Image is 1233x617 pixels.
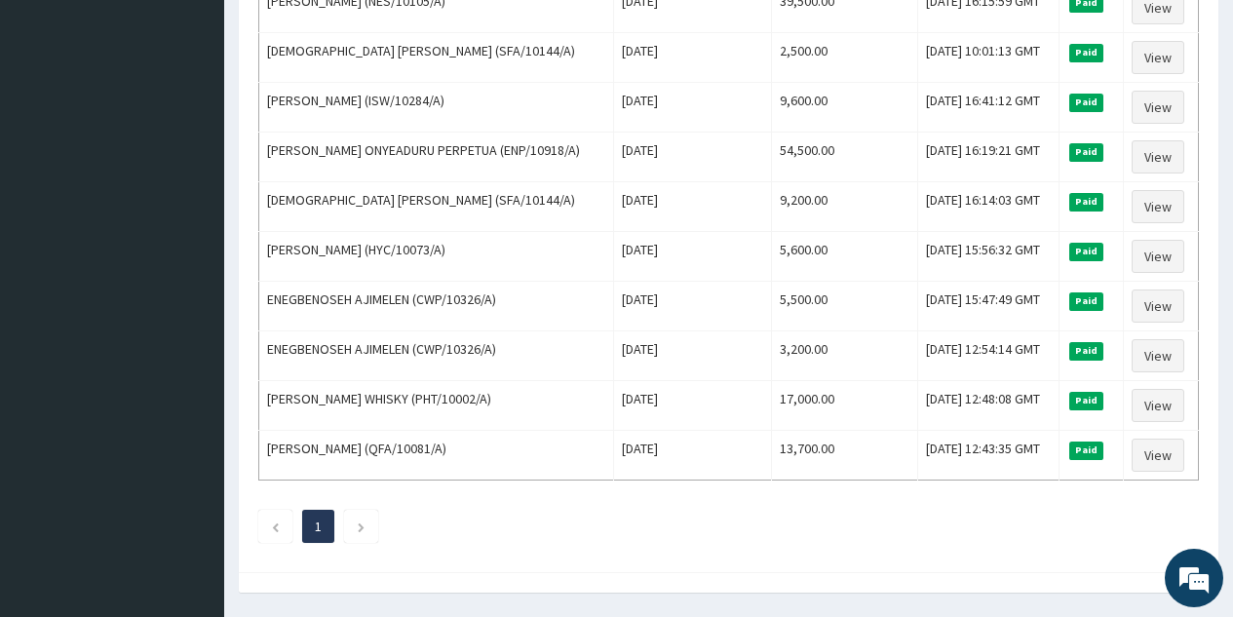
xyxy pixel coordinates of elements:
td: 54,500.00 [772,133,918,182]
td: [PERSON_NAME] WHISKY (PHT/10002/A) [259,381,614,431]
div: Minimize live chat window [320,10,366,57]
td: [DATE] 16:19:21 GMT [918,133,1059,182]
a: View [1132,91,1184,124]
span: We're online! [113,184,269,381]
td: [DATE] [614,232,772,282]
td: [DATE] 16:41:12 GMT [918,83,1059,133]
a: Page 1 is your current page [315,518,322,535]
td: [DATE] [614,33,772,83]
td: 17,000.00 [772,381,918,431]
img: d_794563401_company_1708531726252_794563401 [36,97,79,146]
a: View [1132,240,1184,273]
td: [DATE] 10:01:13 GMT [918,33,1059,83]
td: [DATE] 15:56:32 GMT [918,232,1059,282]
span: Paid [1069,94,1104,111]
a: View [1132,41,1184,74]
td: [PERSON_NAME] (QFA/10081/A) [259,431,614,481]
textarea: Type your message and hit 'Enter' [10,410,371,479]
span: Paid [1069,44,1104,61]
a: Previous page [271,518,280,535]
a: View [1132,289,1184,323]
span: Paid [1069,342,1104,360]
td: ENEGBENOSEH AJIMELEN (CWP/10326/A) [259,331,614,381]
td: 13,700.00 [772,431,918,481]
td: 9,600.00 [772,83,918,133]
td: ENEGBENOSEH AJIMELEN (CWP/10326/A) [259,282,614,331]
td: 3,200.00 [772,331,918,381]
a: Next page [357,518,366,535]
td: [DATE] 12:48:08 GMT [918,381,1059,431]
span: Paid [1069,143,1104,161]
td: 9,200.00 [772,182,918,232]
a: View [1132,140,1184,174]
div: Chat with us now [101,109,328,135]
td: [PERSON_NAME] (HYC/10073/A) [259,232,614,282]
td: 2,500.00 [772,33,918,83]
td: [DATE] [614,83,772,133]
td: [PERSON_NAME] ONYEADURU PERPETUA (ENP/10918/A) [259,133,614,182]
span: Paid [1069,442,1104,459]
a: View [1132,439,1184,472]
span: Paid [1069,193,1104,211]
td: [DATE] [614,331,772,381]
td: [DATE] 12:54:14 GMT [918,331,1059,381]
a: View [1132,339,1184,372]
td: [PERSON_NAME] (ISW/10284/A) [259,83,614,133]
a: View [1132,389,1184,422]
span: Paid [1069,392,1104,409]
td: [DATE] [614,182,772,232]
td: [DATE] [614,282,772,331]
span: Paid [1069,243,1104,260]
td: [DATE] [614,133,772,182]
td: [DEMOGRAPHIC_DATA] [PERSON_NAME] (SFA/10144/A) [259,33,614,83]
a: View [1132,190,1184,223]
td: [DATE] [614,381,772,431]
td: 5,600.00 [772,232,918,282]
td: [DATE] 12:43:35 GMT [918,431,1059,481]
span: Paid [1069,292,1104,310]
td: [DATE] [614,431,772,481]
td: [DATE] 15:47:49 GMT [918,282,1059,331]
td: 5,500.00 [772,282,918,331]
td: [DATE] 16:14:03 GMT [918,182,1059,232]
td: [DEMOGRAPHIC_DATA] [PERSON_NAME] (SFA/10144/A) [259,182,614,232]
